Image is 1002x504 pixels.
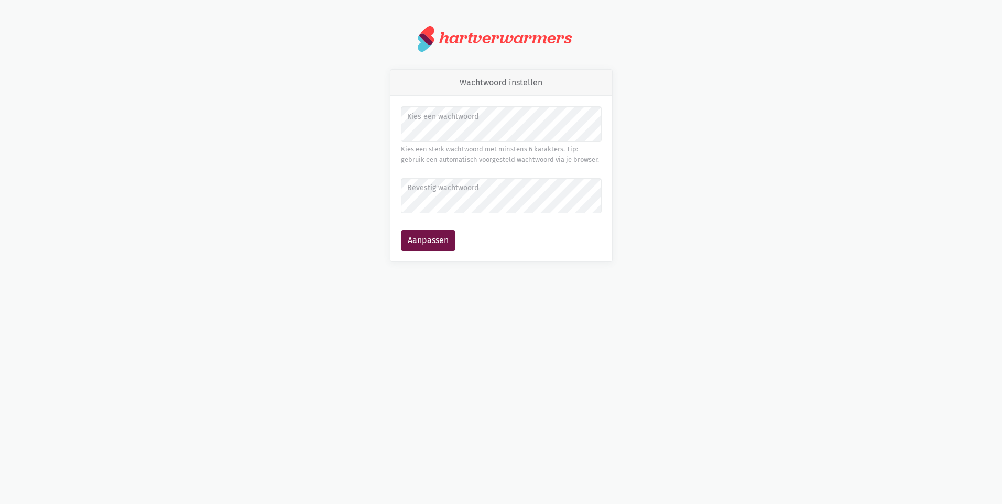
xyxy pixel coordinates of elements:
label: Bevestig wachtwoord [407,182,594,194]
a: hartverwarmers [418,25,584,52]
div: hartverwarmers [439,28,572,48]
div: Kies een sterk wachtwoord met minstens 6 karakters. Tip: gebruik een automatisch voorgesteld wach... [401,144,602,166]
label: Kies een wachtwoord [407,111,594,123]
img: logo.svg [418,25,435,52]
button: Aanpassen [401,230,455,251]
div: Wachtwoord instellen [390,70,612,96]
form: Wachtwoord instellen [401,106,602,251]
